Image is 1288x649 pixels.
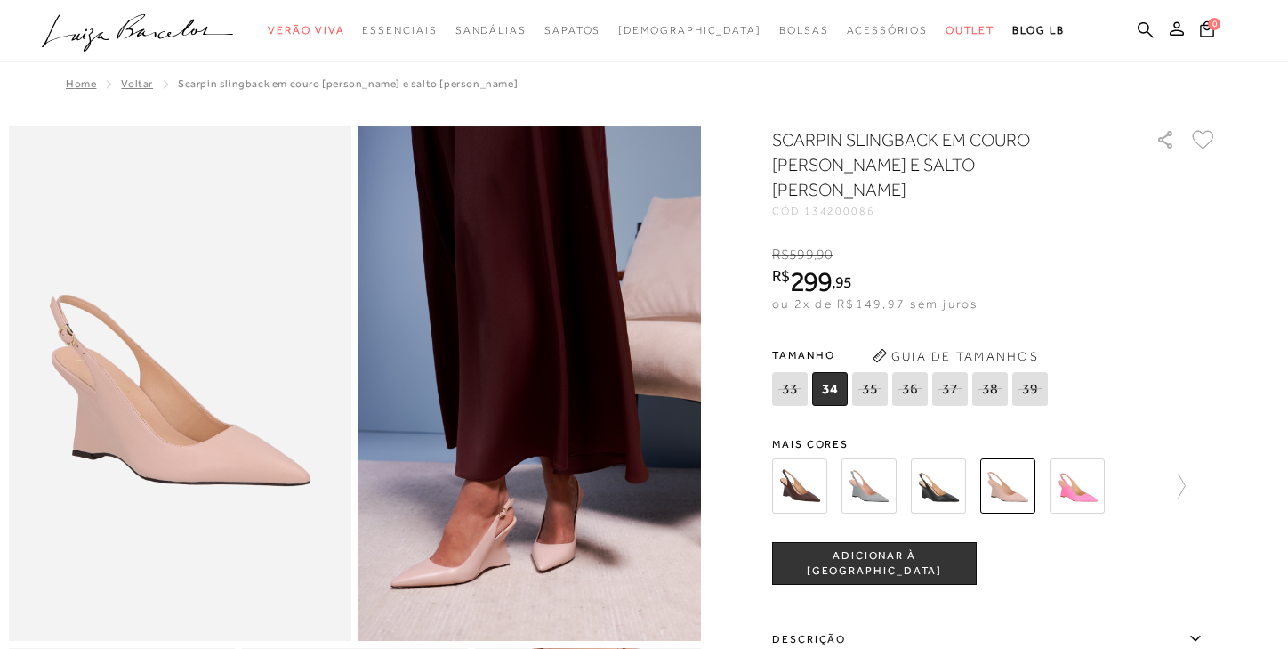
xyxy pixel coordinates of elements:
[618,14,761,47] a: noSubCategoriesText
[972,372,1008,406] span: 38
[268,14,344,47] a: categoryNavScreenReaderText
[847,24,928,37] span: Acessórios
[772,296,978,311] span: ou 2x de R$149,97 sem juros
[772,268,790,284] i: R$
[866,342,1044,370] button: Guia de Tamanhos
[772,542,977,585] button: ADICIONAR À [GEOGRAPHIC_DATA]
[932,372,968,406] span: 37
[121,77,153,90] a: Voltar
[946,14,995,47] a: categoryNavScreenReaderText
[772,372,808,406] span: 33
[362,24,437,37] span: Essenciais
[772,439,1217,450] span: Mais cores
[814,247,833,263] i: ,
[544,24,600,37] span: Sapatos
[980,458,1035,514] img: SCARPIN SLINGBACK EM COURO ROSA CASHMERE E SALTO ANABELA
[847,14,928,47] a: categoryNavScreenReaderText
[544,14,600,47] a: categoryNavScreenReaderText
[268,24,344,37] span: Verão Viva
[817,247,833,263] span: 90
[9,126,351,641] img: image
[1050,458,1105,514] img: SCARPIN SLINGBACK EM COURO ROSA LÍRIO E SALTO ANABELA
[1208,18,1220,30] span: 0
[772,458,827,514] img: SCARPIN SLINGBACK EM COURO CAFÉ E SALTO ANABELA
[358,126,701,641] img: image
[832,274,852,290] i: ,
[852,372,888,406] span: 35
[618,24,761,37] span: [DEMOGRAPHIC_DATA]
[1012,14,1064,47] a: BLOG LB
[455,14,527,47] a: categoryNavScreenReaderText
[772,247,789,263] i: R$
[911,458,966,514] img: SCARPIN SLINGBACK EM COURO PRETO E SALTO ANABELA
[804,205,875,217] span: 134200086
[1012,24,1064,37] span: BLOG LB
[779,14,829,47] a: categoryNavScreenReaderText
[772,206,1128,216] div: CÓD:
[772,342,1052,369] span: Tamanho
[812,372,848,406] span: 34
[455,24,527,37] span: Sandálias
[841,458,897,514] img: SCARPIN SLINGBACK EM COURO CINZA ESTANHO E SALTO ANABELA
[1195,20,1220,44] button: 0
[66,77,96,90] a: Home
[946,24,995,37] span: Outlet
[779,24,829,37] span: Bolsas
[362,14,437,47] a: categoryNavScreenReaderText
[789,247,813,263] span: 599
[790,265,832,297] span: 299
[772,127,1106,202] h1: SCARPIN SLINGBACK EM COURO [PERSON_NAME] E SALTO [PERSON_NAME]
[773,548,976,580] span: ADICIONAR À [GEOGRAPHIC_DATA]
[178,77,518,90] span: SCARPIN SLINGBACK EM COURO [PERSON_NAME] E SALTO [PERSON_NAME]
[892,372,928,406] span: 36
[835,272,852,291] span: 95
[1012,372,1048,406] span: 39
